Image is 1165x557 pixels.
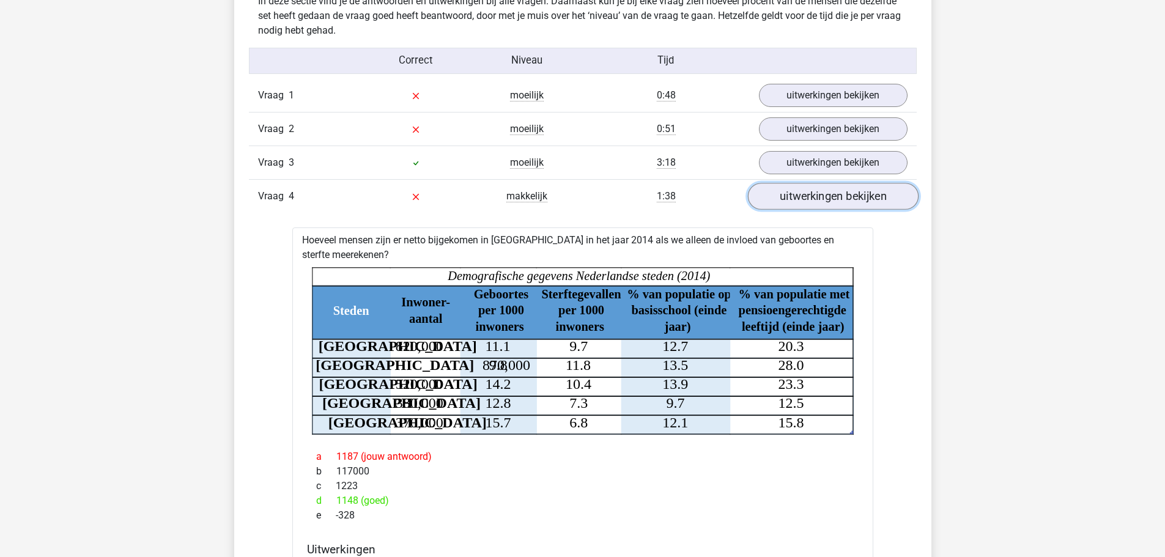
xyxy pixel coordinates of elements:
tspan: 20.3 [778,338,804,354]
tspan: Inwoner- [401,296,450,309]
tspan: 9.8 [489,358,507,374]
tspan: 12.5 [778,396,804,411]
span: 3 [289,157,294,168]
tspan: [GEOGRAPHIC_DATA] [318,338,476,354]
a: uitwerkingen bekijken [747,183,918,210]
span: 1:38 [657,190,676,202]
tspan: [GEOGRAPHIC_DATA] [319,377,477,393]
tspan: 12.1 [662,415,688,430]
tspan: Demografische gegevens Nederlandse steden (2014) [447,269,710,283]
tspan: 12.8 [485,396,511,411]
a: uitwerkingen bekijken [759,151,908,174]
span: moeilijk [510,157,544,169]
tspan: 520,000 [395,377,443,393]
div: 1223 [307,479,859,493]
span: 2 [289,123,294,135]
div: -328 [307,508,859,523]
tspan: 14.2 [485,377,511,393]
div: Niveau [472,53,583,68]
tspan: per 1000 [558,304,604,318]
tspan: 15.8 [778,415,804,430]
tspan: 870,000 [483,358,530,374]
div: Correct [360,53,472,68]
tspan: 9.7 [569,338,588,354]
tspan: leeftijd (einde jaar) [741,320,844,334]
tspan: % van populatie met [738,287,849,301]
tspan: 11.1 [485,338,510,354]
tspan: jaar) [664,320,690,334]
tspan: % van populatie op [627,287,731,301]
tspan: per 1000 [478,304,523,318]
span: moeilijk [510,89,544,101]
span: c [316,479,336,493]
tspan: inwoners [475,320,523,334]
tspan: aantal [409,312,442,325]
span: a [316,449,336,464]
div: Tijd [582,53,749,68]
div: 1187 (jouw antwoord) [307,449,859,464]
tspan: inwoners [555,320,604,334]
tspan: 9.7 [666,396,684,411]
div: 1148 (goed) [307,493,859,508]
tspan: Sterftegevallen [541,287,621,301]
span: e [316,508,336,523]
span: 0:51 [657,123,676,135]
tspan: 13.9 [662,377,688,393]
tspan: [GEOGRAPHIC_DATA] [322,396,480,411]
tspan: 15.7 [485,415,511,430]
a: uitwerkingen bekijken [759,117,908,141]
tspan: 12.7 [662,338,688,354]
tspan: pensioengerechtigde [738,304,846,318]
div: 117000 [307,464,859,479]
tspan: 13.5 [662,358,688,374]
span: b [316,464,336,479]
tspan: 23.3 [778,377,804,393]
span: 4 [289,190,294,202]
tspan: Geboortes [473,287,528,301]
span: Vraag [258,189,289,204]
span: Vraag [258,155,289,170]
span: 3:18 [657,157,676,169]
span: 1 [289,89,294,101]
tspan: 11.8 [566,358,591,374]
tspan: [GEOGRAPHIC_DATA] [316,358,474,374]
span: Vraag [258,88,289,103]
span: d [316,493,336,508]
tspan: 370,000 [395,415,443,430]
span: Vraag [258,122,289,136]
tspan: 6.8 [569,415,588,430]
tspan: 380,000 [395,396,443,411]
tspan: 10.4 [566,377,591,393]
tspan: 820,000 [395,338,443,354]
tspan: 7.3 [569,396,588,411]
span: makkelijk [506,190,547,202]
a: uitwerkingen bekijken [759,84,908,107]
tspan: Steden [333,304,369,317]
tspan: basisschool (einde [631,304,727,318]
span: moeilijk [510,123,544,135]
span: 0:48 [657,89,676,101]
h4: Uitwerkingen [307,542,859,556]
tspan: 28.0 [778,358,804,374]
tspan: [GEOGRAPHIC_DATA] [328,415,486,430]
